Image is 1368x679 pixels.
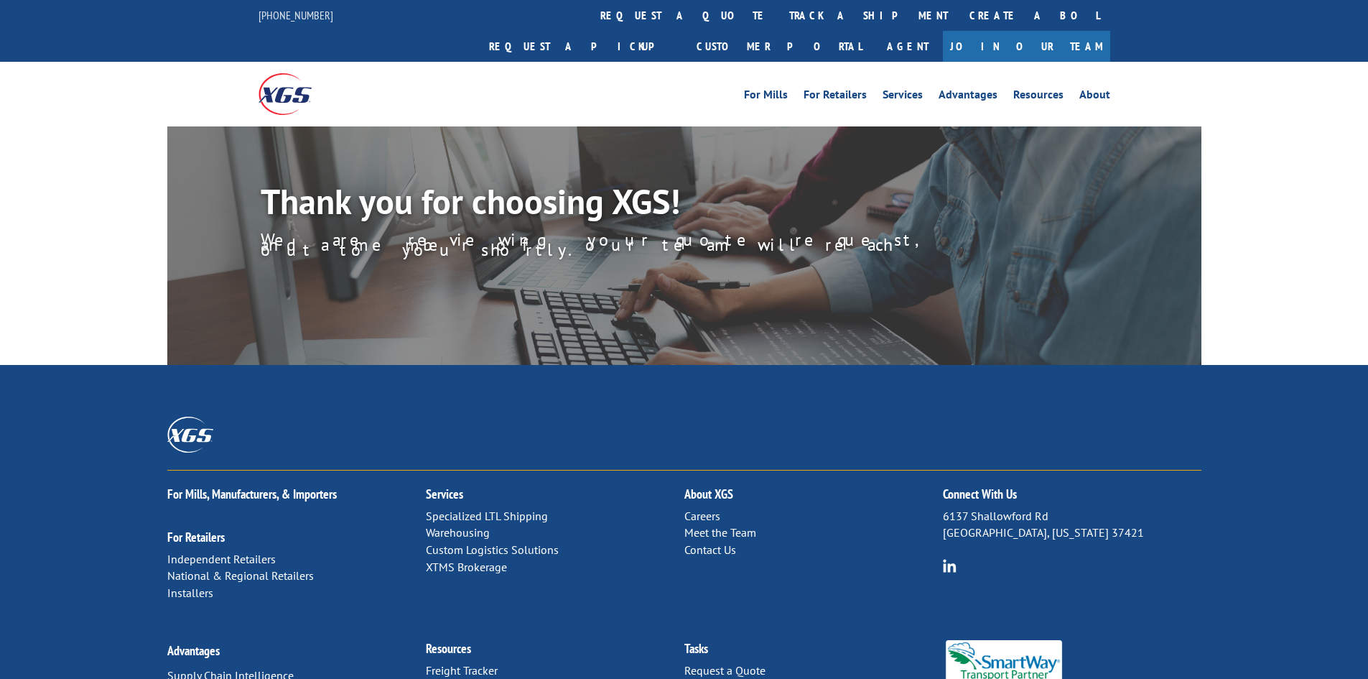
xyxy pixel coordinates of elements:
[167,486,337,502] a: For Mills, Manufacturers, & Importers
[167,586,213,600] a: Installers
[684,525,756,540] a: Meet the Team
[943,488,1201,508] h2: Connect With Us
[261,184,907,226] h1: Thank you for choosing XGS!
[426,560,507,574] a: XTMS Brokerage
[426,640,471,657] a: Resources
[939,89,997,105] a: Advantages
[873,31,943,62] a: Agent
[167,552,276,566] a: Independent Retailers
[943,31,1110,62] a: Join Our Team
[259,8,333,22] a: [PHONE_NUMBER]
[1079,89,1110,105] a: About
[804,89,867,105] a: For Retailers
[684,509,720,523] a: Careers
[261,237,970,253] p: We are reviewing your quote request, and a member of our team will reach out to you shortly.
[943,559,957,573] img: group-6
[684,486,733,502] a: About XGS
[426,509,548,523] a: Specialized LTL Shipping
[167,417,213,452] img: XGS_Logos_ALL_2024_All_White
[686,31,873,62] a: Customer Portal
[684,642,943,662] h2: Tasks
[426,486,463,502] a: Services
[426,663,498,678] a: Freight Tracker
[478,31,686,62] a: Request a pickup
[426,525,490,540] a: Warehousing
[744,89,788,105] a: For Mills
[167,529,225,545] a: For Retailers
[684,542,736,557] a: Contact Us
[167,568,314,583] a: National & Regional Retailers
[1013,89,1064,105] a: Resources
[943,508,1201,542] p: 6137 Shallowford Rd [GEOGRAPHIC_DATA], [US_STATE] 37421
[167,642,220,659] a: Advantages
[883,89,923,105] a: Services
[426,542,559,557] a: Custom Logistics Solutions
[684,663,766,678] a: Request a Quote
